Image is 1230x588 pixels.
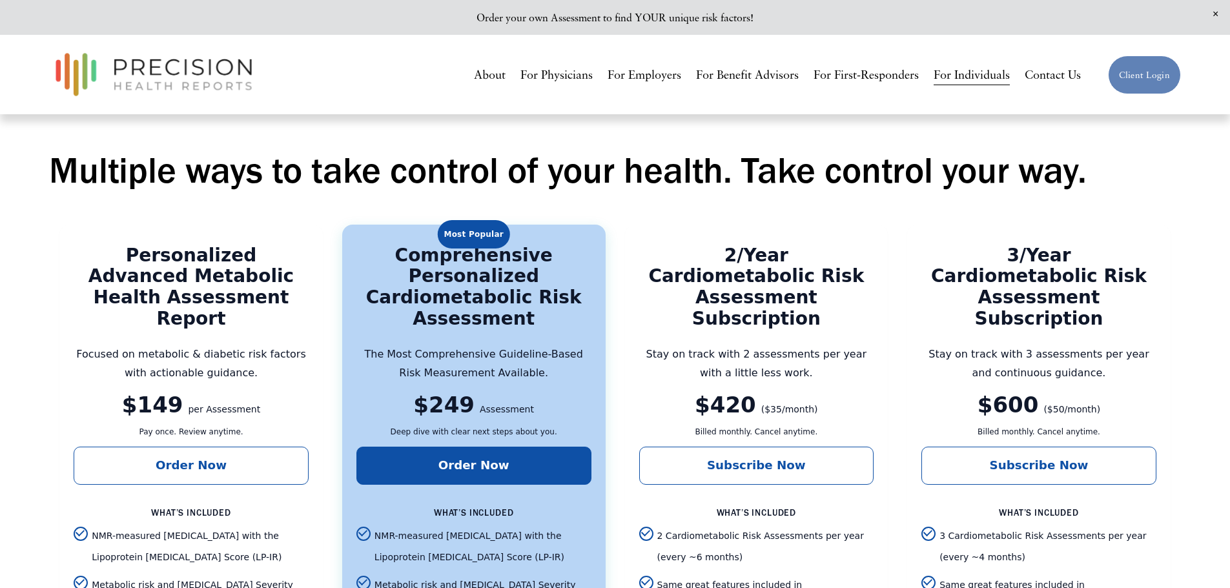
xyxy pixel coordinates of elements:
div: Personalized Advanced Metabolic Health Assessment Report [74,245,309,330]
a: Subscribe Now [921,447,1156,485]
p: Billed monthly. Cancel anytime. [639,425,874,440]
p: Stay on track with 2 assessments per year with a little less work. [639,345,874,383]
span: NMR-measured [MEDICAL_DATA] with the Lipoprotein [MEDICAL_DATA] Score (LP-IR) [374,525,591,568]
a: For Employers [608,63,681,87]
p: Focused on metabolic & diabetic risk factors with actionable guidance. [74,345,309,383]
p: Deep dive with clear next steps about you. [356,425,591,440]
h4: What’s included [921,507,1156,519]
img: Precision Health Reports [49,47,258,102]
div: 2/Year Cardiometabolic Risk Assessment Subscription [639,245,874,330]
h4: What’s included [74,507,309,519]
span: 2 Cardiometabolic Risk Assessments per year (every ~6 months) [657,525,874,568]
div: ($35/month) [761,399,818,420]
a: For Physicians [520,63,593,87]
span: NMR-measured [MEDICAL_DATA] with the Lipoprotein [MEDICAL_DATA] Score (LP-IR) [92,525,309,568]
h4: What’s included [356,507,591,519]
a: Subscribe Now [639,447,874,485]
a: For First-Responders [814,63,919,87]
h4: What’s included [639,507,874,519]
a: Client Login [1108,56,1181,94]
a: Order Now [356,447,591,485]
a: Order Now [74,447,309,485]
a: For Individuals [934,63,1010,87]
div: Most Popular [437,220,509,249]
div: $420 [695,394,756,416]
iframe: Chat Widget [998,423,1230,588]
div: per Assessment [188,399,260,420]
p: Billed monthly. Cancel anytime. [921,425,1156,440]
div: ($50/month) [1043,399,1100,420]
a: For Benefit Advisors [696,63,799,87]
div: $600 [978,394,1039,416]
div: $249 [413,394,475,416]
span: 3 Cardiometabolic Risk Assessments per year (every ~4 months) [939,525,1156,568]
div: 3/Year Cardiometabolic Risk Assessment Subscription [921,245,1156,330]
div: Assessment [480,399,534,420]
h2: Multiple ways to take control of your health. Take control your way. [49,146,1133,194]
div: $149 [122,394,183,416]
p: Stay on track with 3 assessments per year and continuous guidance. [921,345,1156,383]
a: Contact Us [1025,63,1081,87]
div: Comprehensive Personalized Cardiometabolic Risk Assessment [356,245,591,330]
p: The Most Comprehensive Guideline-Based Risk Measurement Available. [356,345,591,383]
p: Pay once. Review anytime. [74,425,309,440]
a: About [474,63,506,87]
